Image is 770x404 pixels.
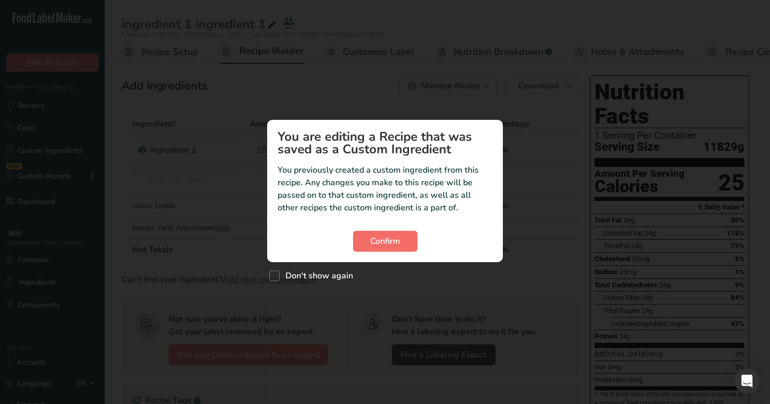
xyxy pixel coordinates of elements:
[353,231,417,252] button: Confirm
[370,235,400,248] span: Confirm
[280,271,353,281] span: Don't show again
[278,164,492,214] p: You previously created a custom ingredient from this recipe. Any changes you make to this recipe ...
[278,130,492,155] h1: You are editing a Recipe that was saved as a Custom Ingredient
[734,368,760,394] div: Open Intercom Messenger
